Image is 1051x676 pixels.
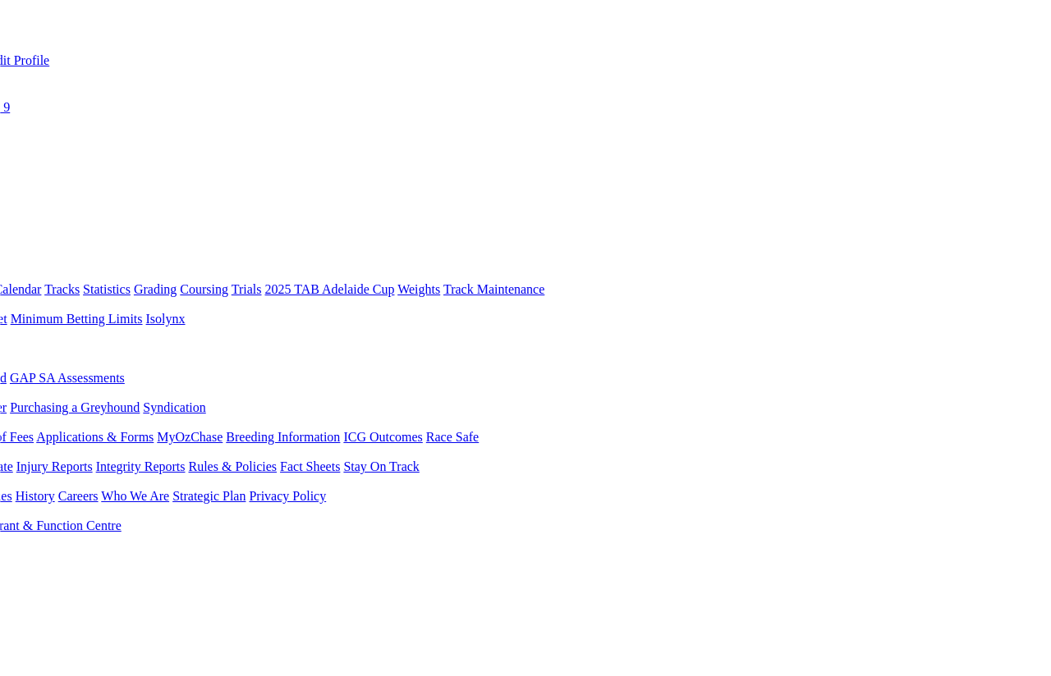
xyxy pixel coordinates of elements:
[343,459,419,473] a: Stay On Track
[226,430,340,444] a: Breeding Information
[145,312,185,326] a: Isolynx
[172,489,246,503] a: Strategic Plan
[397,282,440,296] a: Weights
[16,459,92,473] a: Injury Reports
[44,282,80,296] a: Tracks
[425,430,478,444] a: Race Safe
[180,282,228,296] a: Coursing
[15,489,54,503] a: History
[231,282,261,296] a: Trials
[10,312,142,326] a: Minimum Betting Limits
[280,459,340,473] a: Fact Sheets
[10,371,125,385] a: GAP SA Assessments
[343,430,422,444] a: ICG Outcomes
[101,489,169,503] a: Who We Are
[95,459,185,473] a: Integrity Reports
[264,282,394,296] a: 2025 TAB Adelaide Cup
[36,430,154,444] a: Applications & Forms
[443,282,544,296] a: Track Maintenance
[134,282,177,296] a: Grading
[10,400,140,414] a: Purchasing a Greyhound
[83,282,131,296] a: Statistics
[157,430,223,444] a: MyOzChase
[188,459,277,473] a: Rules & Policies
[249,489,326,503] a: Privacy Policy
[143,400,205,414] a: Syndication
[57,489,98,503] a: Careers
